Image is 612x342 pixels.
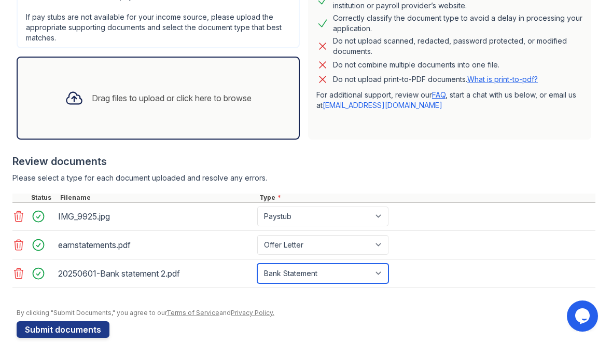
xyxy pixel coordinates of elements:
[12,173,595,183] div: Please select a type for each document uploaded and resolve any errors.
[316,90,583,111] p: For additional support, review our , start a chat with us below, or email us at
[231,309,274,317] a: Privacy Policy.
[17,321,109,338] button: Submit documents
[432,90,446,99] a: FAQ
[58,194,257,202] div: Filename
[467,75,538,84] a: What is print-to-pdf?
[58,237,253,253] div: earnstatements.pdf
[323,101,442,110] a: [EMAIL_ADDRESS][DOMAIN_NAME]
[58,265,253,282] div: 20250601-Bank statement 2.pdf
[92,92,252,104] div: Drag files to upload or click here to browse
[12,154,595,169] div: Review documents
[17,309,595,317] div: By clicking "Submit Documents," you agree to our and
[333,59,499,71] div: Do not combine multiple documents into one file.
[333,36,583,57] div: Do not upload scanned, redacted, password protected, or modified documents.
[29,194,58,202] div: Status
[257,194,595,202] div: Type
[166,309,219,317] a: Terms of Service
[333,13,583,34] div: Correctly classify the document type to avoid a delay in processing your application.
[567,298,602,332] iframe: chat widget
[58,208,253,225] div: IMG_9925.jpg
[333,74,538,85] p: Do not upload print-to-PDF documents.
